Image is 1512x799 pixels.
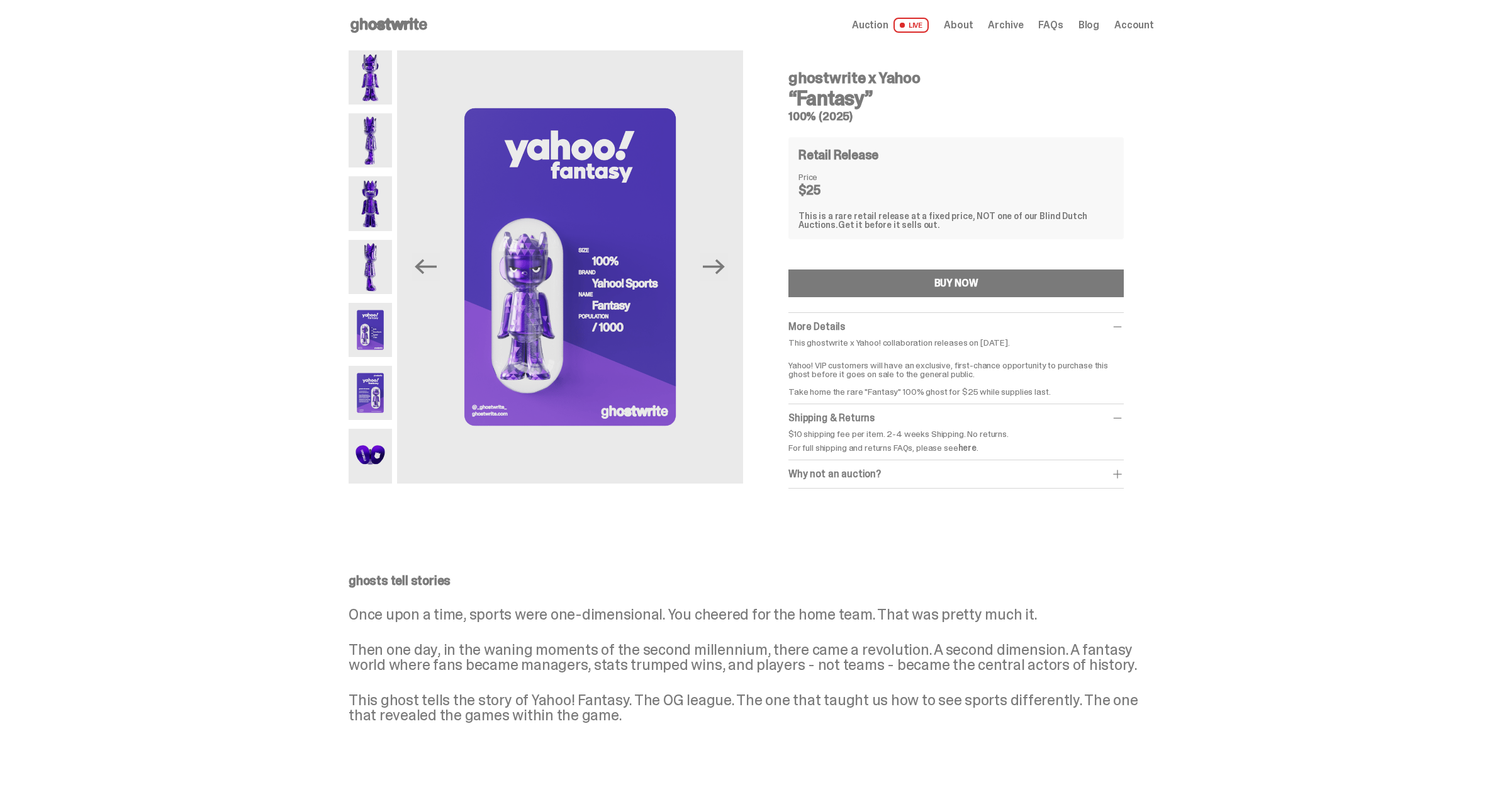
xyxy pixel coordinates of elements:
h5: 100% (2025) [788,111,1124,122]
img: Yahoo-HG---1.png [349,50,392,105]
img: Yahoo-HG---6.png [349,366,392,420]
img: Yahoo-HG---4.png [349,240,392,294]
button: BUY NOW [788,269,1124,297]
img: Yahoo-HG---3.png [349,176,392,230]
span: Auction [852,20,888,30]
p: This ghostwrite x Yahoo! collaboration releases on [DATE]. [788,338,1124,347]
p: Once upon a time, sports were one-dimensional. You cheered for the home team. That was pretty muc... [349,607,1154,622]
button: Previous [412,253,440,281]
img: Yahoo-HG---2.png [349,113,392,167]
a: here [958,442,977,453]
dt: Price [798,173,861,181]
div: Shipping & Returns [788,412,1124,424]
a: Archive [988,20,1023,30]
img: Yahoo-HG---7.png [349,429,392,483]
p: Yahoo! VIP customers will have an exclusive, first-chance opportunity to purchase this ghost befo... [788,352,1124,396]
h4: Retail Release [798,149,878,161]
dd: $25 [798,184,861,196]
a: Account [1114,20,1154,30]
a: Auction LIVE [852,18,929,33]
p: For full shipping and returns FAQs, please see . [788,443,1124,452]
span: LIVE [893,18,929,33]
p: Then one day, in the waning moments of the second millennium, there came a revolution. A second d... [349,642,1154,672]
h4: ghostwrite x Yahoo [788,71,1124,86]
h3: “Fantasy” [788,88,1124,108]
img: Yahoo-HG---5.png [349,303,392,357]
a: Blog [1078,20,1099,30]
p: ghosts tell stories [349,574,1154,587]
a: FAQs [1038,20,1063,30]
div: BUY NOW [934,278,978,288]
button: Next [700,253,728,281]
span: Get it before it sells out. [838,219,940,230]
div: Why not an auction? [788,468,1124,480]
div: This is a rare retail release at a fixed price, NOT one of our Blind Dutch Auctions. [798,212,1114,229]
p: $10 shipping fee per item. 2-4 weeks Shipping. No returns. [788,429,1124,438]
a: About [944,20,973,30]
span: More Details [788,320,845,333]
p: This ghost tells the story of Yahoo! Fantasy. The OG league. The one that taught us how to see sp... [349,693,1154,723]
img: Yahoo-HG---5.png [397,50,743,484]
